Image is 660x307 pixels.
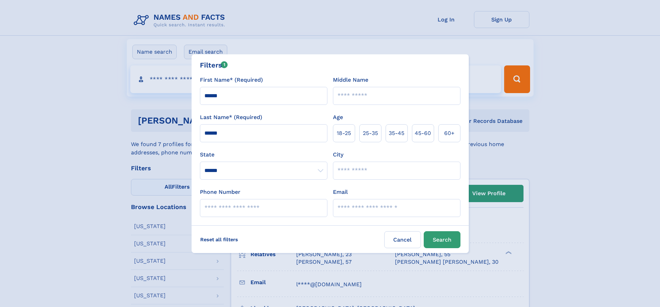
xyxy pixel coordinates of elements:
span: 35‑45 [389,129,404,137]
div: Filters [200,60,228,70]
label: Email [333,188,348,196]
span: 45‑60 [415,129,431,137]
label: State [200,151,327,159]
label: Cancel [384,231,421,248]
span: 25‑35 [363,129,378,137]
label: City [333,151,343,159]
span: 60+ [444,129,455,137]
button: Search [424,231,460,248]
label: Last Name* (Required) [200,113,262,121]
label: First Name* (Required) [200,76,263,84]
label: Phone Number [200,188,240,196]
span: 18‑25 [337,129,351,137]
label: Age [333,113,343,121]
label: Reset all filters [196,231,243,248]
label: Middle Name [333,76,368,84]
